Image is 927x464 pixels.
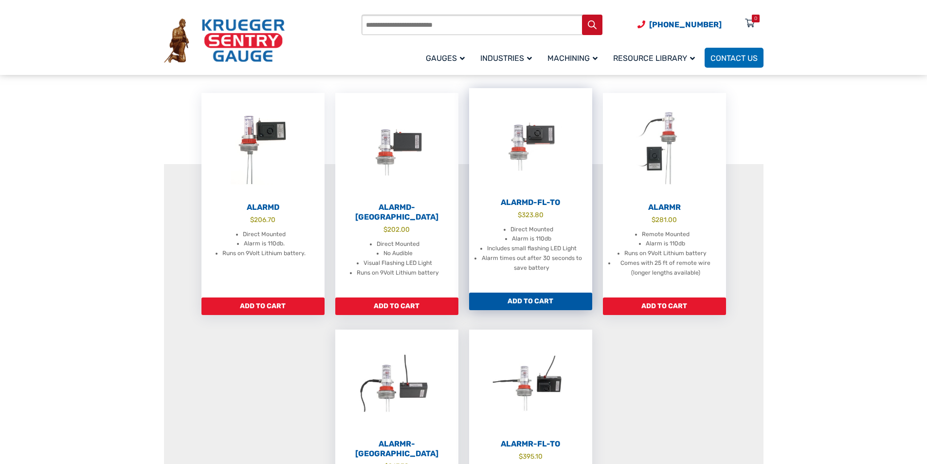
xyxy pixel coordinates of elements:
li: Runs on 9Volt Lithium battery. [222,249,306,259]
a: Industries [474,46,542,69]
a: AlarmD-FL-TO $323.80 Direct Mounted Alarm is 110db Includes small flashing LED Light Alarm times ... [469,88,592,293]
li: Remote Mounted [642,230,690,240]
li: Runs on 9Volt Lithium battery [624,249,707,259]
bdi: 202.00 [383,225,410,233]
h2: AlarmD-[GEOGRAPHIC_DATA] [335,203,458,222]
a: AlarmD $206.70 Direct Mounted Alarm is 110db. Runs on 9Volt Lithium battery. [201,93,325,297]
span: $ [652,216,655,223]
span: Contact Us [710,54,758,63]
li: Alarm is 110db [512,234,551,244]
h2: AlarmD [201,203,325,212]
li: Direct Mounted [243,230,286,240]
a: Contact Us [705,48,763,68]
span: Resource Library [613,54,695,63]
img: Krueger Sentry Gauge [164,19,285,63]
li: Direct Mounted [510,225,553,235]
a: Resource Library [607,46,705,69]
h2: AlarmR [603,203,726,212]
bdi: 323.80 [518,211,544,219]
li: Includes small flashing LED Light [487,244,577,254]
bdi: 395.10 [519,452,543,460]
a: AlarmR $281.00 Remote Mounted Alarm is 110db Runs on 9Volt Lithium battery Comes with 25 ft of re... [603,93,726,297]
li: Alarm times out after 30 seconds to save battery [481,254,582,273]
span: Machining [547,54,598,63]
h2: AlarmR-[GEOGRAPHIC_DATA] [335,439,458,459]
span: Gauges [426,54,465,63]
span: $ [519,452,523,460]
h2: AlarmD-FL-TO [469,198,592,207]
div: 0 [754,15,757,22]
a: Add to cart: “AlarmR” [603,297,726,315]
span: $ [518,211,522,219]
li: Direct Mounted [377,240,419,249]
h2: AlarmR-FL-TO [469,439,592,449]
img: AlarmR [603,93,726,200]
img: AlarmD-FL [335,93,458,200]
li: Runs on 9Volt Lithium battery [357,268,439,278]
a: AlarmD-[GEOGRAPHIC_DATA] $202.00 Direct Mounted No Audible Visual Flashing LED Light Runs on 9Vol... [335,93,458,297]
a: Phone Number (920) 434-8860 [637,19,722,31]
li: Comes with 25 ft of remote wire (longer lengths available) [615,259,716,278]
img: AlarmR-FL [335,330,458,437]
img: AlarmD [201,93,325,200]
li: Visual Flashing LED Light [364,259,432,268]
li: Alarm is 110db. [244,239,285,249]
a: Add to cart: “AlarmD-FL” [335,297,458,315]
bdi: 281.00 [652,216,677,223]
li: No Audible [383,249,413,259]
img: AlarmD-FL-TO [469,88,592,195]
a: Gauges [420,46,474,69]
span: $ [383,225,387,233]
li: Alarm is 110db [646,239,685,249]
span: Industries [480,54,532,63]
a: Add to cart: “AlarmD” [201,297,325,315]
a: Machining [542,46,607,69]
img: AlarmR-FL-TO [469,330,592,437]
a: Add to cart: “AlarmD-FL-TO” [469,293,592,310]
bdi: 206.70 [250,216,275,223]
span: [PHONE_NUMBER] [649,20,722,29]
span: $ [250,216,254,223]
